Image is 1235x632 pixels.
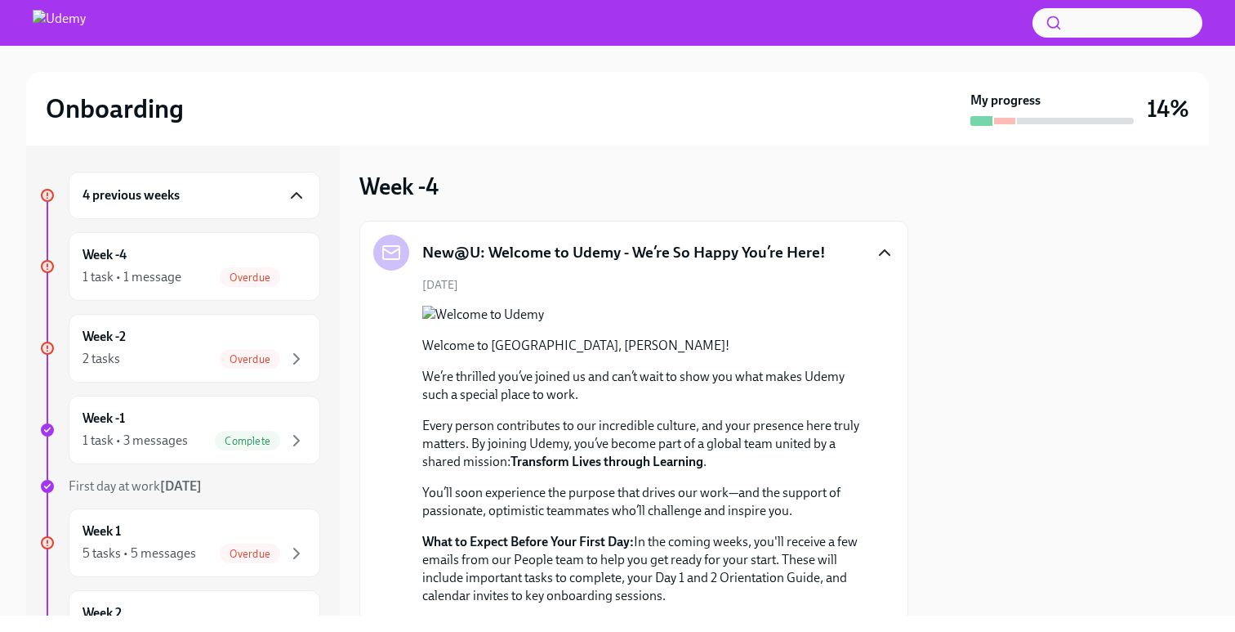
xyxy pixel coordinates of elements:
span: Overdue [220,548,280,560]
span: Overdue [220,271,280,284]
div: 4 previous weeks [69,172,320,219]
p: We’re thrilled you’ve joined us and can’t wait to show you what makes Udemy such a special place ... [422,368,868,404]
img: Udemy [33,10,86,36]
span: Complete [215,435,280,447]
strong: My progress [970,92,1041,110]
span: Overdue [220,353,280,365]
h2: Onboarding [46,92,184,125]
a: Week -22 tasksOverdue [39,314,320,383]
a: Week 15 tasks • 5 messagesOverdue [39,509,320,577]
h6: Week -1 [82,410,125,428]
h6: Week 1 [82,522,121,540]
h6: Week -2 [82,328,126,346]
p: Every person contributes to our incredible culture, and your presence here truly matters. By join... [422,417,868,471]
h3: 14% [1147,94,1189,123]
strong: Transform Lives through Learning [510,454,703,469]
h5: New@U: Welcome to Udemy - We’re So Happy You’re Here! [422,242,826,263]
div: 2 tasks [82,350,120,368]
strong: What to Expect Before Your First Day: [422,534,634,549]
div: 1 task • 3 messages [82,432,188,450]
p: Welcome to [GEOGRAPHIC_DATA], [PERSON_NAME]! [422,337,868,355]
div: 1 task • 1 message [82,268,181,286]
strong: [DATE] [160,478,202,494]
div: 5 tasks • 5 messages [82,545,196,563]
a: Week -11 task • 3 messagesComplete [39,396,320,464]
p: You’ll soon experience the purpose that drives our work—and the support of passionate, optimistic... [422,484,868,520]
span: First day at work [69,478,202,494]
a: Week -41 task • 1 messageOverdue [39,232,320,301]
h6: Week -4 [82,246,127,264]
h6: 4 previous weeks [82,186,180,204]
span: [DATE] [422,277,458,293]
button: Zoom image [422,306,868,324]
h3: Week -4 [359,172,439,201]
h6: Week 2 [82,604,122,622]
a: First day at work[DATE] [39,477,320,495]
p: In the coming weeks, you'll receive a few emails from our People team to help you get ready for y... [422,533,868,605]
